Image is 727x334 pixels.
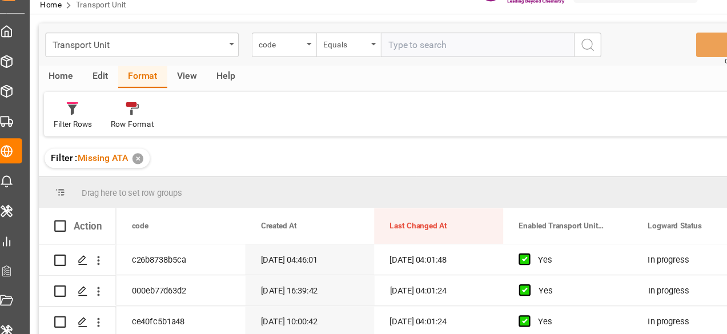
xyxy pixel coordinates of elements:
div: Yes [491,269,560,295]
div: Equals [300,56,339,69]
div: 000eb77d63d2 [117,268,231,295]
div: c26b8738b5ca [117,241,231,268]
span: Last Changed At [359,220,410,228]
div: ✕ [131,160,141,170]
div: View [162,83,197,102]
a: Home [50,25,69,33]
div: Home [49,83,87,102]
div: [DATE] 04:01:24 [346,268,460,295]
div: ce40fc5b1a48 [117,296,231,323]
div: [DATE] 10:00:42 [231,296,346,323]
span: Enabled Transport Unit Inbound [473,220,550,228]
span: code [131,220,146,228]
div: Press SPACE to select this row. [49,296,117,323]
div: In progress [574,296,688,323]
div: Transport Unit [50,5,126,22]
button: open menu [237,53,294,75]
button: Evonik US [522,7,636,29]
div: [DATE] 04:01:24 [346,296,460,323]
span: Missing ATA [83,159,127,168]
div: Filter Rows [62,129,95,139]
input: Type to search [351,53,523,75]
div: [DATE] 16:39:42 [231,268,346,295]
button: show 0 new notifications [636,6,662,31]
button: Help Center [662,6,688,31]
img: Evonik-brand-mark-Deep-Purple-RGB.jpeg_1700498283.jpeg [440,9,514,29]
div: In progress [574,241,688,268]
div: [DATE] 04:01:48 [346,241,460,268]
div: [DATE] 04:46:01 [231,241,346,268]
span: Filter : [59,159,83,168]
div: Row Format [113,129,150,139]
div: Yes [491,242,560,268]
div: Format [119,83,162,102]
div: Press SPACE to select this row. [49,268,117,296]
button: search button [523,53,547,75]
span: Created At [245,220,277,228]
span: Logward Status [588,220,636,228]
div: Yes [491,296,560,323]
div: Transport Unit [61,56,213,70]
button: Save [630,53,710,75]
div: Edit [87,83,119,102]
button: open menu [54,53,226,75]
button: open menu [294,53,351,75]
div: code [243,56,282,69]
span: Ctrl/CMD + S [656,74,689,83]
div: Help [197,83,231,102]
div: Press SPACE to select this row. [49,241,117,268]
div: Evonik US [522,10,632,27]
span: Drag here to set row groups [86,191,175,199]
div: In progress [574,268,688,295]
div: Action [79,219,104,230]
